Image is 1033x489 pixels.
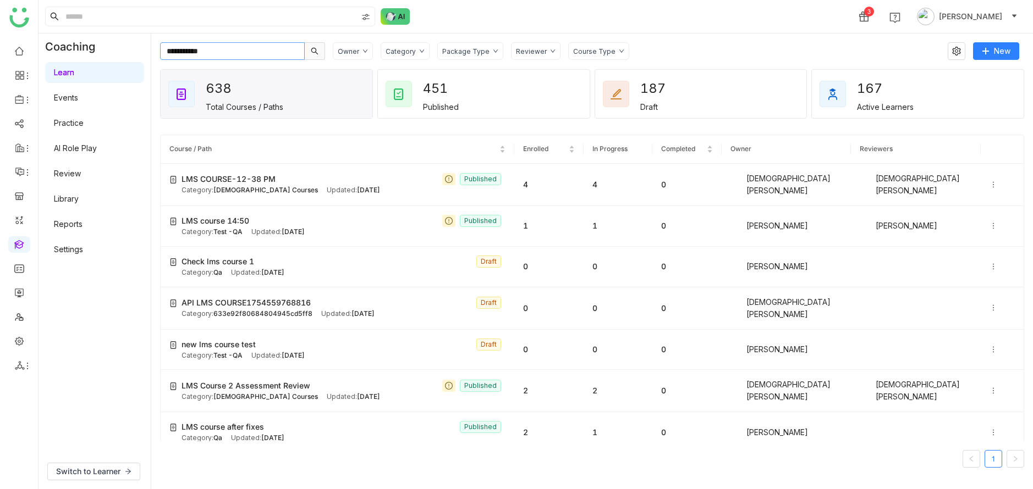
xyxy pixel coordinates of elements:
div: [DEMOGRAPHIC_DATA][PERSON_NAME] [730,173,842,197]
div: Published [423,102,459,112]
button: Next Page [1007,450,1024,468]
img: 684a9aedde261c4b36a3ced9 [730,260,744,273]
div: Total Courses / Paths [206,102,283,112]
span: [DEMOGRAPHIC_DATA] Courses [213,392,318,401]
nz-tag: Published [460,173,501,185]
div: Category: [182,392,318,402]
span: Reviewers [860,145,893,153]
nz-tag: Published [460,380,501,392]
span: LMS Course 2 Assessment Review [182,380,310,392]
img: create-new-course.svg [169,258,177,266]
div: 187 [640,77,680,100]
td: 4 [584,164,653,206]
div: Course Type [573,47,616,55]
div: Owner [338,47,359,55]
span: Owner [730,145,751,153]
img: 684a9aedde261c4b36a3ced9 [730,426,744,439]
span: LMS course 14:50 [182,215,249,227]
div: Updated: [231,268,284,278]
td: 0 [652,164,722,206]
td: 0 [514,330,584,370]
img: avatar [917,8,935,25]
span: 633e92f80684804945cd5ff8 [213,309,312,318]
div: Updated: [251,351,305,361]
img: help.svg [889,12,900,23]
div: [PERSON_NAME] [730,426,842,439]
td: 1 [514,206,584,247]
div: Category: [182,185,318,196]
button: Switch to Learner [47,463,140,480]
div: 451 [423,77,463,100]
div: Updated: [231,433,284,443]
img: 684a9b22de261c4b36a3d00f [730,343,744,356]
nz-tag: Draft [476,297,501,309]
a: Practice [54,118,84,127]
span: Switch to Learner [56,465,120,477]
span: [DATE] [282,227,305,236]
div: Category: [182,309,312,319]
img: ask-buddy-normal.svg [381,8,410,25]
img: create-new-course.svg [169,299,177,307]
div: [DEMOGRAPHIC_DATA][PERSON_NAME] [730,296,842,320]
div: 167 [857,77,897,100]
button: New [973,42,1019,60]
li: 1 [985,450,1002,468]
div: Active Learners [857,102,914,112]
img: draft_courses.svg [609,87,623,101]
a: Events [54,93,78,102]
div: Category: [182,351,243,361]
div: [DEMOGRAPHIC_DATA][PERSON_NAME] [860,173,971,197]
div: [PERSON_NAME] [860,219,971,232]
img: create-new-course.svg [169,382,177,390]
div: Updated: [251,227,305,237]
a: AI Role Play [54,143,97,153]
img: active_learners.svg [826,87,839,101]
div: 638 [206,77,245,100]
img: total_courses.svg [175,87,188,101]
a: Review [54,169,81,178]
span: In Progress [592,145,628,153]
td: 0 [652,247,722,287]
div: [DEMOGRAPHIC_DATA][PERSON_NAME] [860,379,971,403]
img: create-new-course.svg [169,218,177,225]
img: 684a9b06de261c4b36a3cf65 [730,302,744,315]
span: New [994,45,1010,57]
img: create-new-course.svg [169,341,177,349]
a: Reports [54,219,83,229]
td: 0 [584,287,653,330]
span: [DATE] [261,434,284,442]
nz-tag: Draft [476,255,501,268]
span: Test -QA [213,227,243,236]
td: 1 [584,412,653,453]
div: [DEMOGRAPHIC_DATA][PERSON_NAME] [730,379,842,403]
a: Settings [54,244,83,254]
span: LMS COURSE-12-38 PM [182,173,276,185]
span: Test -QA [213,351,243,359]
span: Completed [661,145,695,153]
td: 0 [652,330,722,370]
td: 0 [514,247,584,287]
div: Updated: [327,392,380,402]
nz-tag: Published [460,215,501,227]
div: Draft [640,102,658,112]
div: Category: [182,268,222,278]
span: LMS course after fixes [182,421,264,433]
span: Check lms course 1 [182,255,254,268]
td: 2 [514,370,584,412]
td: 0 [652,287,722,330]
span: [DATE] [357,392,380,401]
nz-tag: Draft [476,338,501,351]
img: 684a9b22de261c4b36a3d00f [730,219,744,232]
img: 684a9b06de261c4b36a3cf65 [860,384,873,397]
span: Course / Path [169,145,212,153]
td: 0 [652,370,722,412]
img: create-new-course.svg [169,176,177,184]
img: 684a9b06de261c4b36a3cf65 [860,178,873,191]
nz-tag: Published [460,421,501,433]
div: [PERSON_NAME] [730,219,842,232]
span: [DEMOGRAPHIC_DATA] Courses [213,186,318,194]
span: Enrolled [523,145,548,153]
a: 1 [985,451,1002,467]
div: 3 [864,7,874,16]
img: create-new-course.svg [169,424,177,431]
